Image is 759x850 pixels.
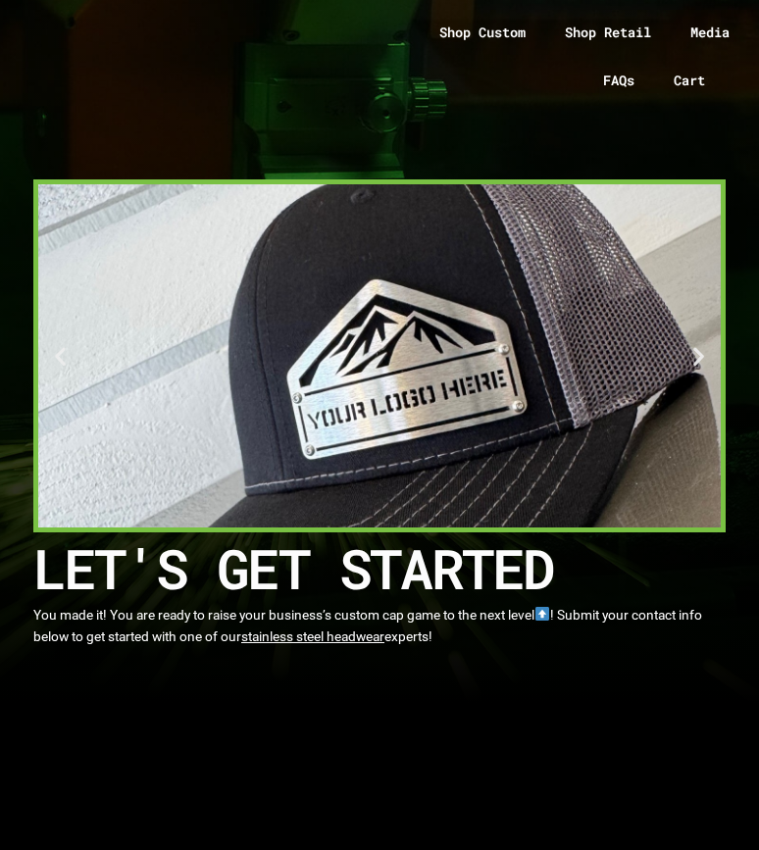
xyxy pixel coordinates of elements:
span: stainless steel headwear [241,628,384,644]
img: ⬆️ [535,607,549,621]
p: You made it! You are ready to raise your business’s custom cap game to the next level ! Submit yo... [33,604,726,648]
a: Shop Retail [545,10,671,55]
a: Cart [654,55,749,105]
div: Next slide [686,344,711,369]
h2: LET'S GET STARTED [33,532,726,604]
a: Media [671,10,749,55]
div: Previous slide [48,344,73,369]
nav: Menu [389,10,749,105]
a: FAQs [583,55,654,105]
a: Shop Custom [420,10,545,55]
div: Slides [38,184,721,527]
